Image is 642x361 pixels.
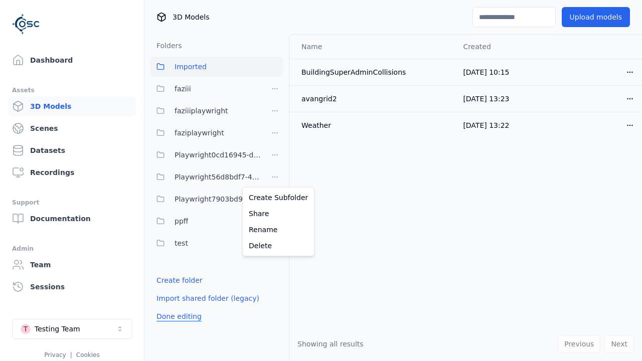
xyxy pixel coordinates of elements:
[245,190,312,206] a: Create Subfolder
[245,238,312,254] a: Delete
[245,206,312,222] a: Share
[245,222,312,238] a: Rename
